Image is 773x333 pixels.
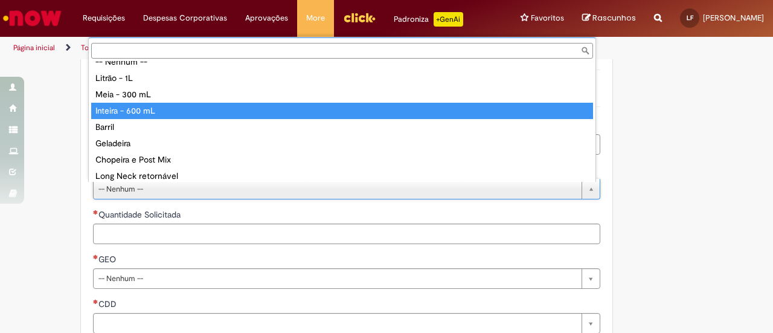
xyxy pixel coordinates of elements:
[91,70,593,86] div: Litrão - 1L
[91,86,593,103] div: Meia - 300 mL
[91,54,593,70] div: -- Nenhum --
[91,152,593,168] div: Chopeira e Post Mix
[91,103,593,119] div: Inteira - 600 mL
[91,119,593,135] div: Barril
[89,61,595,182] ul: Tipo de Material
[91,135,593,152] div: Geladeira
[91,168,593,184] div: Long Neck retornável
